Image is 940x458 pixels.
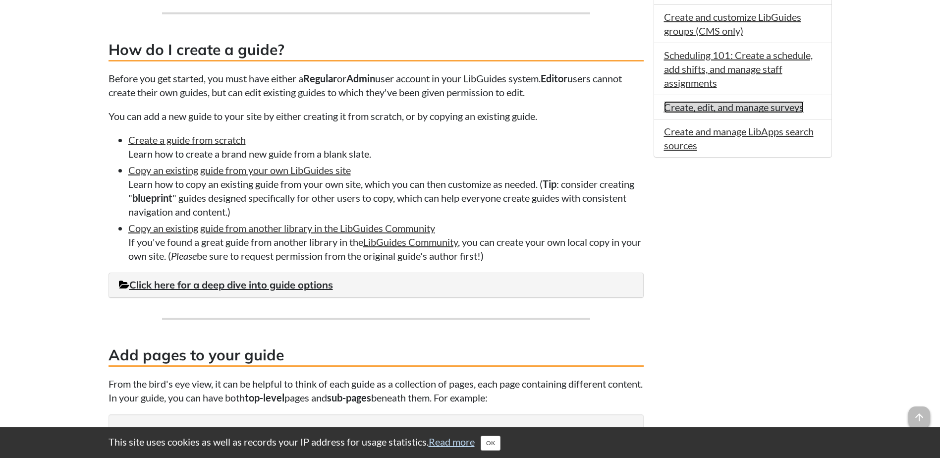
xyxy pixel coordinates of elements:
[908,406,930,428] span: arrow_upward
[327,392,371,403] strong: sub-pages
[109,109,644,123] p: You can add a new guide to your site by either creating it from scratch, or by copying an existin...
[245,392,284,403] strong: top-level
[346,72,375,84] strong: Admin
[109,344,644,367] h3: Add pages to your guide
[128,221,644,263] li: If you've found a great guide from another library in the , you can create your own local copy in...
[128,222,435,234] a: Copy an existing guide from another library in the LibGuides Community
[128,134,246,146] a: Create a guide from scratch
[171,250,197,262] em: Please
[664,101,804,113] a: Create, edit, and manage surveys
[99,435,842,451] div: This site uses cookies as well as records your IP address for usage statistics.
[908,407,930,419] a: arrow_upward
[543,178,556,190] strong: Tip
[664,125,814,151] a: Create and manage LibApps search sources
[664,11,801,37] a: Create and customize LibGuides groups (CMS only)
[109,39,644,61] h3: How do I create a guide?
[541,72,567,84] strong: Editor
[128,164,351,176] a: Copy an existing guide from your own LibGuides site
[429,436,475,448] a: Read more
[109,71,644,99] p: Before you get started, you must have either a or user account in your LibGuides system. users ca...
[363,236,458,248] a: LibGuides Community
[128,133,644,161] li: Learn how to create a brand new guide from a blank slate.
[132,192,172,204] strong: blueprint
[303,72,337,84] strong: Regular
[128,163,644,219] li: Learn how to copy an existing guide from your own site, which you can then customize as needed. (...
[664,49,813,89] a: Scheduling 101: Create a schedule, add shifts, and manage staff assignments
[481,436,500,451] button: Close
[119,279,333,291] a: Click here for a deep dive into guide options
[109,377,644,404] p: From the bird's eye view, it can be helpful to think of each guide as a collection of pages, each...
